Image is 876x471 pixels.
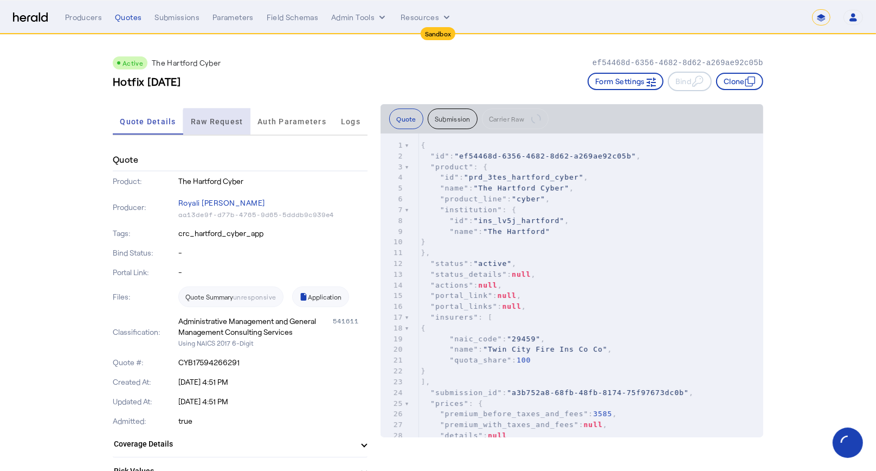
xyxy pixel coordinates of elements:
[421,249,430,257] span: },
[588,73,664,90] button: Form Settings
[449,356,512,364] span: "quota_share"
[430,259,469,268] span: "status"
[113,431,368,457] mat-expansion-panel-header: Coverage Details
[592,58,763,68] p: ef54468d-6356-4682-8d62-a269ae92c05b
[178,247,368,258] p: -
[381,377,404,387] div: 23
[430,389,502,397] span: "submission_id"
[178,211,368,219] p: aa13de9f-d77b-4765-9d65-5dddb9c939e4
[123,59,143,67] span: Active
[178,396,368,407] p: [DATE] 4:51 PM
[421,291,521,300] span: : ,
[381,183,404,194] div: 5
[178,267,368,278] p: -
[152,58,221,68] p: The Hartford Cyber
[421,399,483,408] span: : {
[381,419,404,430] div: 27
[421,324,426,332] span: {
[381,151,404,162] div: 2
[593,410,612,418] span: 3585
[154,12,199,23] div: Submissions
[449,217,468,225] span: "id"
[716,73,763,90] button: Clone
[113,396,176,407] p: Updated At:
[381,344,404,355] div: 20
[507,389,688,397] span: "a3b752a8-68fb-48fb-8174-75f97673dc0b"
[113,357,176,368] p: Quote #:
[430,399,469,408] span: "prices"
[421,367,426,375] span: }
[120,118,176,125] span: Quote Details
[381,140,404,151] div: 1
[440,431,483,440] span: "details"
[449,345,478,353] span: "name"
[292,287,349,307] a: Application
[430,152,449,160] span: "id"
[421,281,502,289] span: : ,
[483,227,550,235] span: "The Hartford"
[113,176,176,187] p: Product:
[331,12,388,23] button: internal dropdown menu
[584,421,603,429] span: null
[267,12,319,23] div: Field Schemas
[381,301,404,312] div: 16
[421,356,531,364] span: :
[440,206,503,214] span: "institution"
[113,267,176,278] p: Portal Link:
[440,195,507,203] span: "product_line"
[421,206,517,214] span: : {
[381,430,404,441] div: 28
[421,238,426,246] span: }
[114,438,353,450] mat-panel-title: Coverage Details
[430,270,507,278] span: "status_details"
[421,421,607,429] span: : ,
[113,291,176,302] p: Files:
[421,335,545,343] span: : ,
[421,195,550,203] span: : ,
[178,357,368,368] p: CYB17594266291
[178,377,368,387] p: [DATE] 4:51 PM
[381,334,404,345] div: 19
[13,12,48,23] img: Herald Logo
[421,227,550,235] span: :
[502,302,521,310] span: null
[381,226,404,237] div: 9
[421,173,588,181] span: : ,
[381,312,404,323] div: 17
[178,316,331,338] div: Administrative Management and General Management Consulting Services
[212,12,254,23] div: Parameters
[178,195,368,211] p: Royali [PERSON_NAME]
[257,118,326,125] span: Auth Parameters
[421,410,617,418] span: : ,
[113,247,176,258] p: Bind Status:
[430,281,473,289] span: "actions"
[381,133,763,437] herald-code-block: quote
[421,431,507,440] span: :
[483,345,608,353] span: "Twin City Fire Ins Co Co"
[113,377,176,387] p: Created At:
[474,184,570,192] span: "The Hartford Cyber"
[668,72,712,91] button: Bind
[430,291,493,300] span: "portal_link"
[507,335,540,343] span: "29459"
[381,398,404,409] div: 25
[113,327,176,338] p: Classification:
[381,355,404,366] div: 21
[440,421,579,429] span: "premium_with_taxes_and_fees"
[440,410,589,418] span: "premium_before_taxes_and_fees"
[478,281,497,289] span: null
[113,416,176,427] p: Admitted:
[65,12,102,23] div: Producers
[449,227,478,235] span: "name"
[381,409,404,419] div: 26
[421,152,641,160] span: : ,
[115,12,141,23] div: Quotes
[512,270,531,278] span: null
[113,74,181,89] h3: Hotfix [DATE]
[381,323,404,334] div: 18
[381,247,404,258] div: 11
[454,152,636,160] span: "ef54468d-6356-4682-8d62-a269ae92c05b"
[474,259,512,268] span: "active"
[474,217,565,225] span: "ins_lv5j_hartford"
[430,163,473,171] span: "product"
